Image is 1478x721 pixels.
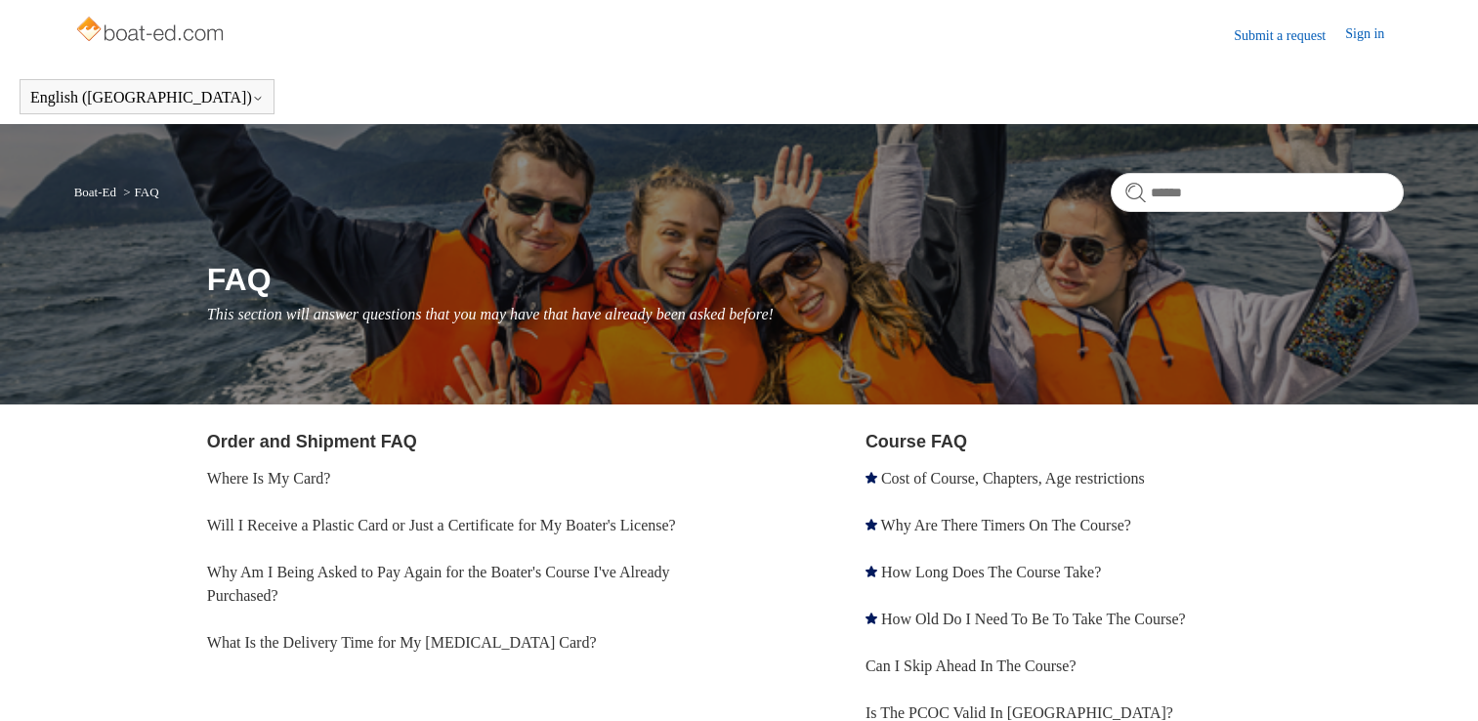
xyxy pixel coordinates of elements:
[1234,25,1345,46] a: Submit a request
[881,564,1101,580] a: How Long Does The Course Take?
[1345,23,1404,47] a: Sign in
[1111,173,1404,212] input: Search
[207,517,676,533] a: Will I Receive a Plastic Card or Just a Certificate for My Boater's License?
[881,517,1131,533] a: Why Are There Timers On The Course?
[74,185,116,199] a: Boat-Ed
[866,432,967,451] a: Course FAQ
[207,303,1405,326] p: This section will answer questions that you may have that have already been asked before!
[881,611,1186,627] a: How Old Do I Need To Be To Take The Course?
[207,470,331,487] a: Where Is My Card?
[866,519,877,530] svg: Promoted article
[30,89,264,106] button: English ([GEOGRAPHIC_DATA])
[207,256,1405,303] h1: FAQ
[74,12,230,51] img: Boat-Ed Help Center home page
[866,472,877,484] svg: Promoted article
[119,185,158,199] li: FAQ
[866,704,1173,721] a: Is The PCOC Valid In [GEOGRAPHIC_DATA]?
[74,185,120,199] li: Boat-Ed
[207,634,597,651] a: What Is the Delivery Time for My [MEDICAL_DATA] Card?
[207,432,417,451] a: Order and Shipment FAQ
[866,657,1077,674] a: Can I Skip Ahead In The Course?
[207,564,670,604] a: Why Am I Being Asked to Pay Again for the Boater's Course I've Already Purchased?
[881,470,1145,487] a: Cost of Course, Chapters, Age restrictions
[866,566,877,577] svg: Promoted article
[866,613,877,624] svg: Promoted article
